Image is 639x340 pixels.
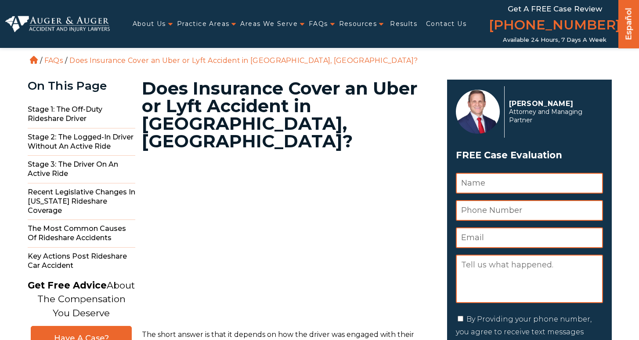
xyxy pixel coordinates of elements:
a: Areas We Serve [240,15,298,33]
a: FAQs [44,56,63,65]
img: Herbert Auger [456,90,500,134]
span: Get a FREE Case Review [508,4,602,13]
a: About Us [133,15,166,33]
span: Stage 1: The Off-Duty Rideshare Driver [28,101,135,128]
iframe: YouTube video player [142,161,437,315]
a: Practice Areas [177,15,230,33]
span: Stage 2: The Logged-In Driver Without an Active Ride [28,128,135,156]
span: FREE Case Evaluation [456,147,603,164]
p: [PERSON_NAME] [509,99,598,108]
span: Recent Legislative Changes in [US_STATE] Rideshare Coverage [28,183,135,220]
input: Email [456,227,603,248]
span: Available 24 Hours, 7 Days a Week [503,37,607,44]
img: Auger & Auger Accident and Injury Lawyers Logo [5,16,110,32]
a: Contact Us [426,15,466,33]
li: Does Insurance Cover an Uber or Lyft Accident in [GEOGRAPHIC_DATA], [GEOGRAPHIC_DATA]? [67,56,420,65]
strong: Get Free Advice [28,280,107,291]
input: Phone Number [456,200,603,221]
a: [PHONE_NUMBER] [489,15,621,37]
p: About The Compensation You Deserve [28,278,135,320]
a: Home [30,56,38,64]
div: On This Page [28,80,135,92]
h1: Does Insurance Cover an Uber or Lyft Accident in [GEOGRAPHIC_DATA], [GEOGRAPHIC_DATA]? [142,80,437,150]
span: The Most Common Causes of Rideshare Accidents [28,220,135,248]
a: FAQs [309,15,328,33]
a: Results [390,15,417,33]
span: Key Actions Post Rideshare Car Accident [28,248,135,275]
span: Stage 3: The Driver on an Active Ride [28,156,135,183]
a: Resources [339,15,377,33]
input: Name [456,173,603,194]
span: Attorney and Managing Partner [509,108,598,124]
